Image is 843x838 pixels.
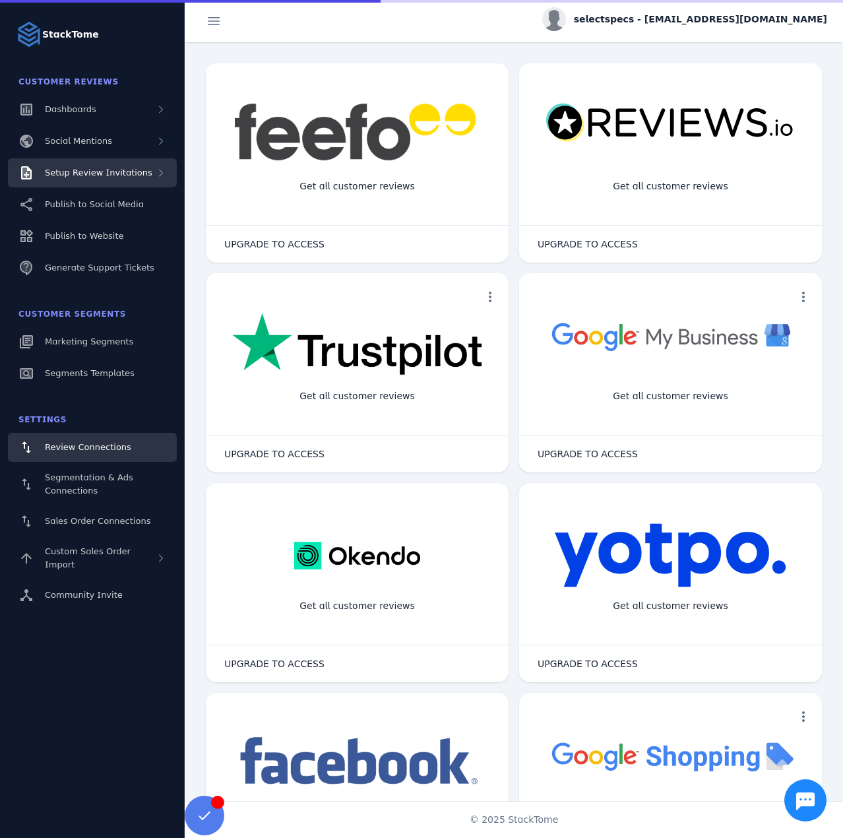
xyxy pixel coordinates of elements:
[45,263,154,273] span: Generate Support Tickets
[8,253,177,282] a: Generate Support Tickets
[232,732,482,791] img: facebook.png
[592,798,748,833] div: Import Products from Google
[524,441,651,467] button: UPGRADE TO ACCESS
[232,103,482,161] img: feefo.png
[546,313,796,360] img: googlebusiness.png
[224,240,325,249] span: UPGRADE TO ACCESS
[42,28,99,42] strong: StackTome
[45,368,135,378] span: Segments Templates
[211,231,338,257] button: UPGRADE TO ACCESS
[574,13,827,26] span: selectspecs - [EMAIL_ADDRESS][DOMAIN_NAME]
[45,516,150,526] span: Sales Order Connections
[8,507,177,536] a: Sales Order Connections
[224,449,325,459] span: UPGRADE TO ACCESS
[289,589,425,624] div: Get all customer reviews
[554,523,787,589] img: yotpo.png
[8,327,177,356] a: Marketing Segments
[790,703,817,730] button: more
[538,659,638,668] span: UPGRADE TO ACCESS
[211,441,338,467] button: UPGRADE TO ACCESS
[45,231,123,241] span: Publish to Website
[45,199,144,209] span: Publish to Social Media
[45,136,112,146] span: Social Mentions
[289,169,425,204] div: Get all customer reviews
[524,651,651,677] button: UPGRADE TO ACCESS
[16,21,42,48] img: Logo image
[477,284,503,310] button: more
[224,659,325,668] span: UPGRADE TO ACCESS
[470,813,559,827] span: © 2025 StackTome
[542,7,827,31] button: selectspecs - [EMAIL_ADDRESS][DOMAIN_NAME]
[45,168,152,177] span: Setup Review Invitations
[602,169,739,204] div: Get all customer reviews
[790,284,817,310] button: more
[45,442,131,452] span: Review Connections
[45,546,131,569] span: Custom Sales Order Import
[18,77,119,86] span: Customer Reviews
[538,449,638,459] span: UPGRADE TO ACCESS
[45,590,123,600] span: Community Invite
[294,523,420,589] img: okendo.webp
[538,240,638,249] span: UPGRADE TO ACCESS
[8,465,177,504] a: Segmentation & Ads Connections
[232,313,482,377] img: trustpilot.png
[45,472,133,496] span: Segmentation & Ads Connections
[18,415,67,424] span: Settings
[8,222,177,251] a: Publish to Website
[8,581,177,610] a: Community Invite
[524,231,651,257] button: UPGRADE TO ACCESS
[289,379,425,414] div: Get all customer reviews
[602,379,739,414] div: Get all customer reviews
[542,7,566,31] img: profile.jpg
[8,359,177,388] a: Segments Templates
[18,309,126,319] span: Customer Segments
[45,104,96,114] span: Dashboards
[211,651,338,677] button: UPGRADE TO ACCESS
[8,433,177,462] a: Review Connections
[546,103,796,143] img: reviewsio.svg
[546,732,796,779] img: googleshopping.png
[45,337,133,346] span: Marketing Segments
[8,190,177,219] a: Publish to Social Media
[602,589,739,624] div: Get all customer reviews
